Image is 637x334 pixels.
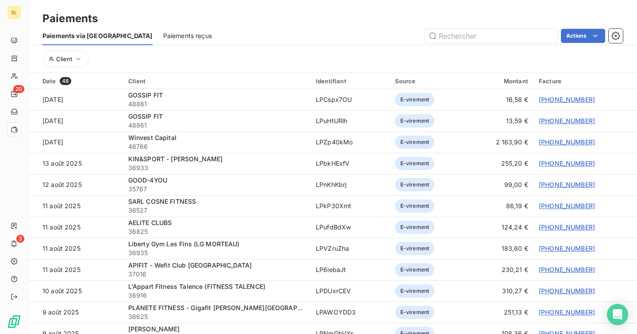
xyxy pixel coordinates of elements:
[539,117,595,124] a: [PHONE_NUMBER]
[128,121,305,130] span: 48861
[467,132,533,153] td: 2 163,90 €
[467,195,533,217] td: 86,19 €
[467,89,533,110] td: 16,58 €
[395,78,462,85] div: Source
[467,174,533,195] td: 99,00 €
[467,259,533,280] td: 230,21 €
[28,302,123,323] td: 9 août 2025
[539,138,595,146] a: [PHONE_NUMBER]
[42,77,118,85] div: Date
[395,93,435,106] span: E-virement
[395,221,435,234] span: E-virement
[28,110,123,132] td: [DATE]
[56,55,72,62] span: Client
[539,308,595,316] a: [PHONE_NUMBER]
[28,89,123,110] td: [DATE]
[128,78,305,85] div: Client
[539,223,595,231] a: [PHONE_NUMBER]
[395,284,435,298] span: E-virement
[467,110,533,132] td: 13,59 €
[539,181,595,188] a: [PHONE_NUMBER]
[561,29,605,43] button: Actions
[395,114,435,128] span: E-virement
[311,195,390,217] td: LPkP30Xmt
[467,302,533,323] td: 251,13 €
[128,291,305,300] span: 36916
[128,198,196,205] span: SARL COSNE FITNESS
[395,263,435,276] span: E-virement
[28,195,123,217] td: 11 août 2025
[467,280,533,302] td: 310,27 €
[467,153,533,174] td: 255,20 €
[395,306,435,319] span: E-virement
[163,31,212,40] span: Paiements reçus
[539,159,595,167] a: [PHONE_NUMBER]
[128,206,305,215] span: 36527
[28,132,123,153] td: [DATE]
[128,240,240,248] span: Liberty Gym Les Fins (LG MORTEAU)
[128,325,180,333] span: [PERSON_NAME]
[539,266,595,273] a: [PHONE_NUMBER]
[128,283,265,290] span: L'Appart Fitness Talence (FITNESS TALENCE)
[425,29,557,43] input: Rechercher
[311,110,390,132] td: LPuHtURlh
[539,78,632,85] div: Facture
[16,235,24,243] span: 3
[60,77,71,85] span: 48
[28,217,123,238] td: 11 août 2025
[539,96,595,103] a: [PHONE_NUMBER]
[128,249,305,257] span: 36935
[607,304,628,325] div: Open Intercom Messenger
[472,78,528,85] div: Montant
[128,100,305,109] span: 48861
[128,261,252,269] span: APIFIT - Wefit Club [GEOGRAPHIC_DATA]
[128,91,163,99] span: GOSSIP FIT
[28,259,123,280] td: 11 août 2025
[128,142,305,151] span: 46766
[42,11,98,27] h3: Paiements
[467,238,533,259] td: 183,60 €
[311,89,390,110] td: LPCspx7OU
[395,242,435,255] span: E-virement
[128,134,177,141] span: Winvest Capital
[42,31,153,40] span: Paiements via [GEOGRAPHIC_DATA]
[128,113,163,120] span: GOSSIP FIT
[128,185,305,194] span: 35767
[128,312,305,321] span: 36625
[128,227,305,236] span: 36825
[395,199,435,213] span: E-virement
[311,302,390,323] td: LPAWOYDD3
[28,153,123,174] td: 13 août 2025
[311,174,390,195] td: LPnKhKbrj
[128,219,172,226] span: AELITE CLUBS
[311,238,390,259] td: LPVZruZha
[311,132,390,153] td: LPZp40kMo
[43,50,88,67] button: Client
[311,153,390,174] td: LPbkHExfV
[395,136,435,149] span: E-virement
[7,5,21,19] div: SL
[539,202,595,210] a: [PHONE_NUMBER]
[28,174,123,195] td: 12 août 2025
[28,280,123,302] td: 10 août 2025
[311,217,390,238] td: LPufdBdXw
[316,78,384,85] div: Identifiant
[539,245,595,252] a: [PHONE_NUMBER]
[128,176,167,184] span: GOOD-4YOU
[128,270,305,279] span: 37016
[7,315,21,329] img: Logo LeanPay
[395,157,435,170] span: E-virement
[311,259,390,280] td: LP6iebaJt
[395,178,435,191] span: E-virement
[128,304,329,311] span: PLANETE FITNESS - Gigafit [PERSON_NAME][GEOGRAPHIC_DATA]
[311,280,390,302] td: LPDUxrCEV
[13,85,24,93] span: 20
[539,287,595,295] a: [PHONE_NUMBER]
[467,217,533,238] td: 124,24 €
[28,238,123,259] td: 11 août 2025
[128,163,305,172] span: 36933
[128,155,223,163] span: KIN&SPORT - [PERSON_NAME]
